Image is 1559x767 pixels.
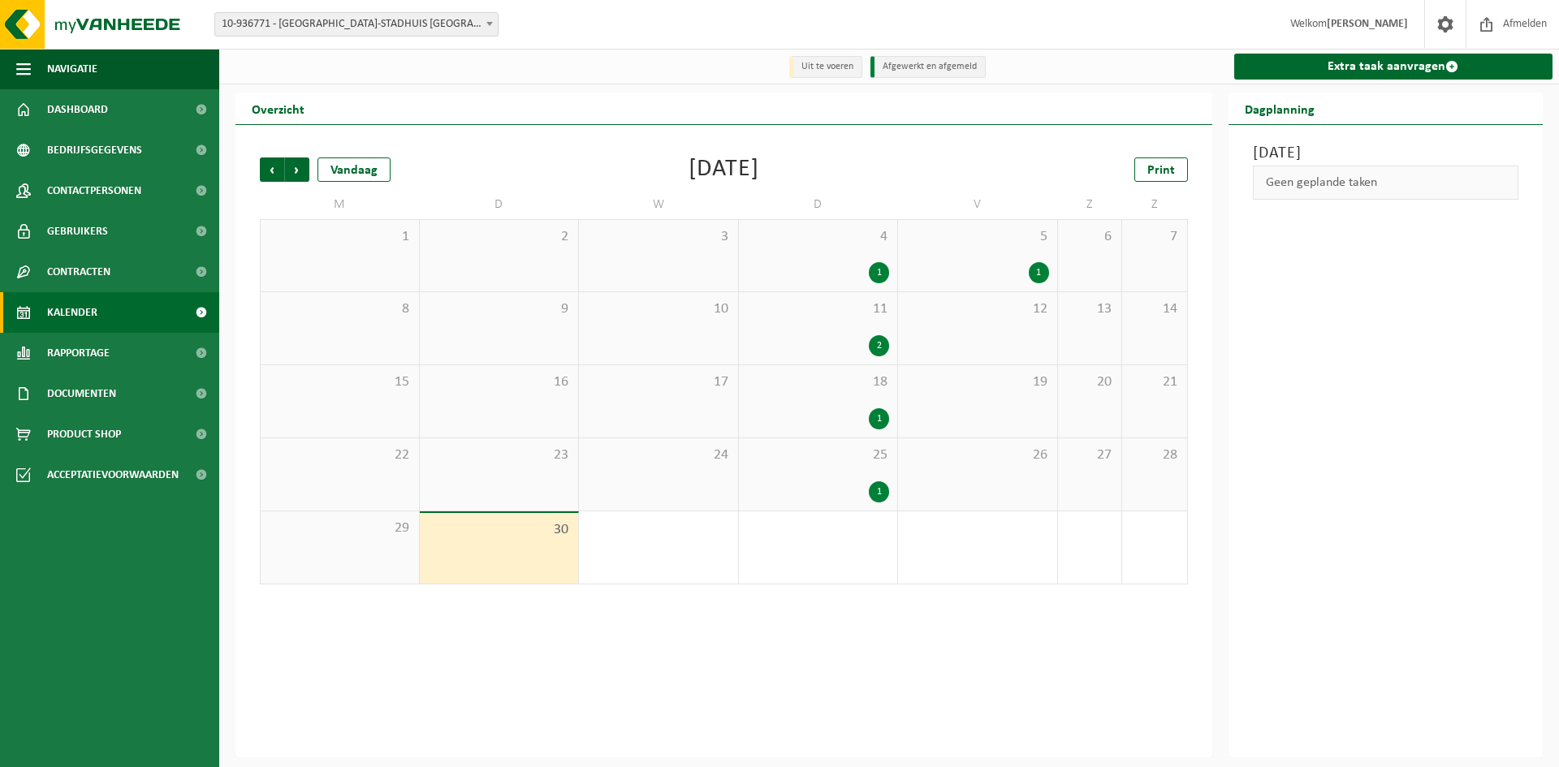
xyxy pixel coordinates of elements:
[587,446,730,464] span: 24
[428,446,571,464] span: 23
[1134,157,1188,182] a: Print
[898,190,1058,219] td: V
[269,373,411,391] span: 15
[906,228,1049,246] span: 5
[260,157,284,182] span: Vorige
[906,373,1049,391] span: 19
[420,190,580,219] td: D
[1130,228,1178,246] span: 7
[1130,446,1178,464] span: 28
[1253,141,1519,166] h3: [DATE]
[747,446,890,464] span: 25
[1253,166,1519,200] div: Geen geplande taken
[747,373,890,391] span: 18
[1029,262,1049,283] div: 1
[869,262,889,283] div: 1
[587,373,730,391] span: 17
[739,190,899,219] td: D
[1327,18,1408,30] strong: [PERSON_NAME]
[747,228,890,246] span: 4
[235,93,321,124] h2: Overzicht
[869,408,889,429] div: 1
[47,252,110,292] span: Contracten
[269,228,411,246] span: 1
[47,414,121,455] span: Product Shop
[260,190,420,219] td: M
[428,521,571,539] span: 30
[579,190,739,219] td: W
[428,300,571,318] span: 9
[869,481,889,502] div: 1
[269,446,411,464] span: 22
[1066,446,1114,464] span: 27
[906,300,1049,318] span: 12
[869,335,889,356] div: 2
[428,228,571,246] span: 2
[1130,373,1178,391] span: 21
[47,373,116,414] span: Documenten
[789,56,862,78] li: Uit te voeren
[747,300,890,318] span: 11
[214,12,499,37] span: 10-936771 - IMOG-STADHUIS HARELBEKE - HARELBEKE
[47,49,97,89] span: Navigatie
[428,373,571,391] span: 16
[1066,373,1114,391] span: 20
[285,157,309,182] span: Volgende
[215,13,498,36] span: 10-936771 - IMOG-STADHUIS HARELBEKE - HARELBEKE
[689,157,759,182] div: [DATE]
[1130,300,1178,318] span: 14
[1058,190,1123,219] td: Z
[1066,228,1114,246] span: 6
[47,89,108,130] span: Dashboard
[47,130,142,170] span: Bedrijfsgegevens
[587,228,730,246] span: 3
[1147,164,1175,177] span: Print
[317,157,391,182] div: Vandaag
[47,170,141,211] span: Contactpersonen
[587,300,730,318] span: 10
[1234,54,1553,80] a: Extra taak aanvragen
[1229,93,1331,124] h2: Dagplanning
[269,300,411,318] span: 8
[47,292,97,333] span: Kalender
[906,446,1049,464] span: 26
[1122,190,1187,219] td: Z
[47,455,179,495] span: Acceptatievoorwaarden
[269,519,411,537] span: 29
[47,333,110,373] span: Rapportage
[870,56,986,78] li: Afgewerkt en afgemeld
[47,211,108,252] span: Gebruikers
[1066,300,1114,318] span: 13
